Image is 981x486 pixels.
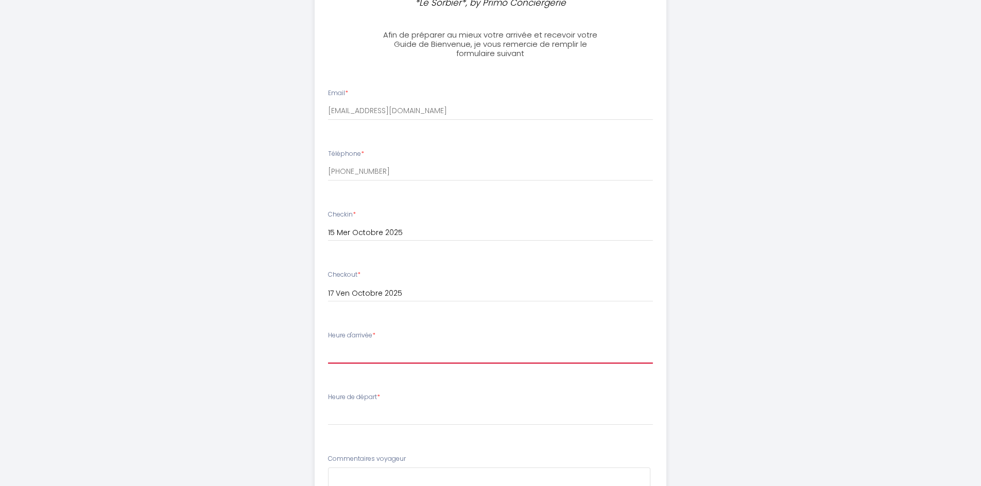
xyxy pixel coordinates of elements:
[328,210,356,220] label: Checkin
[328,454,406,464] label: Commentaires voyageur
[328,149,364,159] label: Téléphone
[328,270,360,280] label: Checkout
[328,331,375,340] label: Heure d'arrivée
[328,88,348,98] label: Email
[376,30,605,58] h3: Afin de préparer au mieux votre arrivée et recevoir votre Guide de Bienvenue, je vous remercie de...
[328,392,380,402] label: Heure de départ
